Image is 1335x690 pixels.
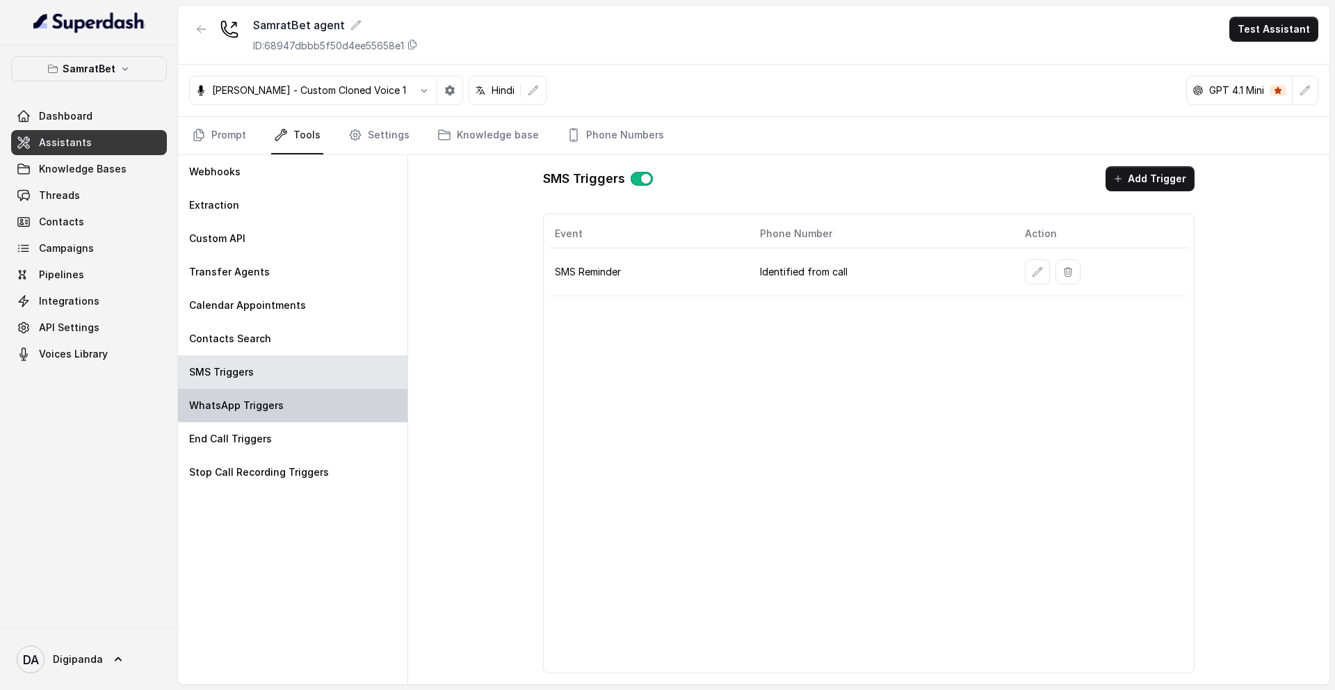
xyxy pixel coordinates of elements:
span: Threads [39,188,80,202]
p: Hindi [492,83,515,97]
span: Contacts [39,215,84,229]
a: Knowledge base [435,117,542,154]
span: Knowledge Bases [39,162,127,176]
a: Integrations [11,289,167,314]
a: Threads [11,183,167,208]
a: Dashboard [11,104,167,129]
p: Contacts Search [189,332,271,346]
p: Calendar Appointments [189,298,306,312]
div: SamratBet agent [253,17,418,33]
a: Voices Library [11,342,167,367]
svg: openai logo [1192,85,1204,96]
span: Pipelines [39,268,84,282]
p: WhatsApp Triggers [189,399,284,412]
span: Voices Library [39,347,108,361]
p: SamratBet [63,61,115,77]
a: API Settings [11,315,167,340]
p: Custom API [189,232,245,246]
a: Phone Numbers [564,117,667,154]
span: API Settings [39,321,99,335]
p: SMS Triggers [189,365,254,379]
a: Knowledge Bases [11,157,167,182]
a: Assistants [11,130,167,155]
p: ID: 68947dbbb5f50d4ee55658e1 [253,39,404,53]
a: Settings [346,117,412,154]
th: Event [549,220,749,248]
button: Test Assistant [1229,17,1318,42]
nav: Tabs [189,117,1318,154]
th: Action [1014,220,1188,248]
span: Integrations [39,294,99,308]
th: Phone Number [749,220,1014,248]
p: Transfer Agents [189,265,270,279]
td: Identified from call [749,248,1014,296]
td: SMS Reminder [549,248,749,296]
p: Extraction [189,198,239,212]
a: Prompt [189,117,249,154]
a: Pipelines [11,262,167,287]
p: [PERSON_NAME] - Custom Cloned Voice 1 [212,83,406,97]
button: Add Trigger [1106,166,1195,191]
img: light.svg [33,11,145,33]
p: Webhooks [189,165,241,179]
button: SamratBet [11,56,167,81]
a: Contacts [11,209,167,234]
a: Digipanda [11,640,167,679]
span: Campaigns [39,241,94,255]
h1: SMS Triggers [543,168,625,190]
p: Stop Call Recording Triggers [189,465,329,479]
span: Dashboard [39,109,92,123]
span: Assistants [39,136,92,150]
p: GPT 4.1 Mini [1209,83,1264,97]
span: Digipanda [53,652,103,666]
p: End Call Triggers [189,432,272,446]
a: Campaigns [11,236,167,261]
a: Tools [271,117,323,154]
text: DA [23,652,39,667]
